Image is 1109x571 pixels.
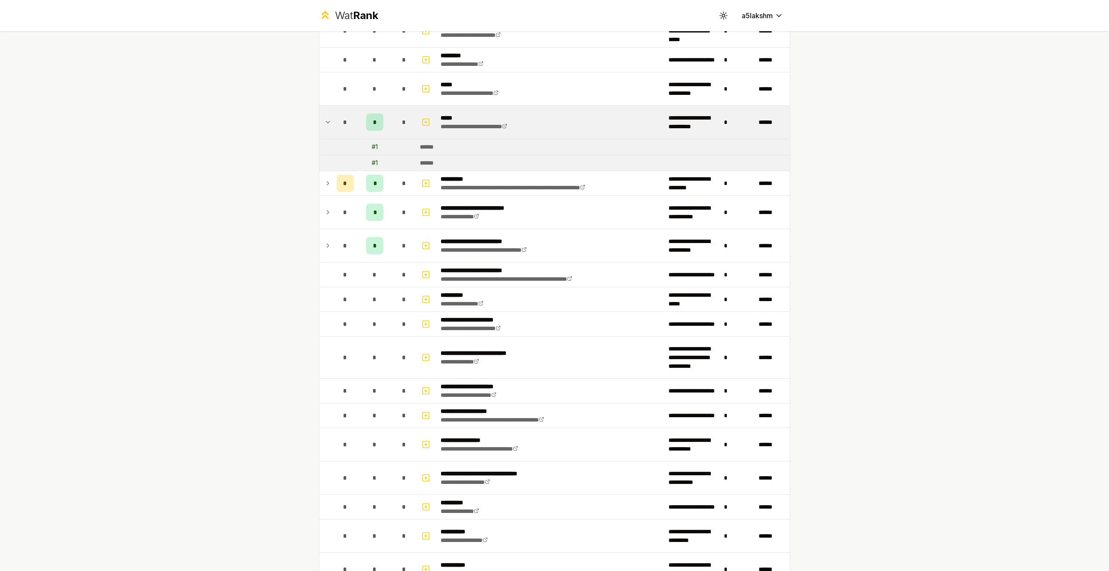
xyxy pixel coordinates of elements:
[372,159,378,167] div: # 1
[353,9,378,22] span: Rank
[335,9,378,23] div: Wat
[742,10,773,21] span: a5lakshm
[319,9,378,23] a: WatRank
[735,8,790,23] button: a5lakshm
[372,143,378,151] div: # 1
